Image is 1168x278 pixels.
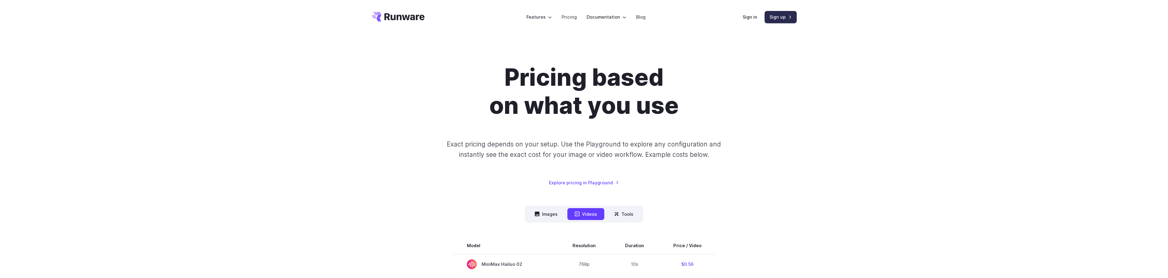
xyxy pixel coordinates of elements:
a: Pricing [562,13,577,20]
th: Model [452,237,558,254]
a: Sign in [743,13,757,20]
a: Explore pricing in Playground [549,179,619,186]
label: Features [526,13,552,20]
th: Resolution [558,237,610,254]
button: Tools [607,208,641,220]
p: Exact pricing depends on your setup. Use the Playground to explore any configuration and instantl... [435,139,733,160]
td: 10s [610,254,659,274]
th: Price / Video [659,237,716,254]
label: Documentation [587,13,626,20]
button: Videos [567,208,604,220]
th: Duration [610,237,659,254]
td: $0.56 [659,254,716,274]
a: Go to / [372,12,425,22]
button: Images [527,208,565,220]
a: Sign up [765,11,797,23]
a: Blog [636,13,646,20]
h1: Pricing based on what you use [414,63,754,120]
span: MiniMax Hailuo 02 [467,259,543,269]
td: 768p [558,254,610,274]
